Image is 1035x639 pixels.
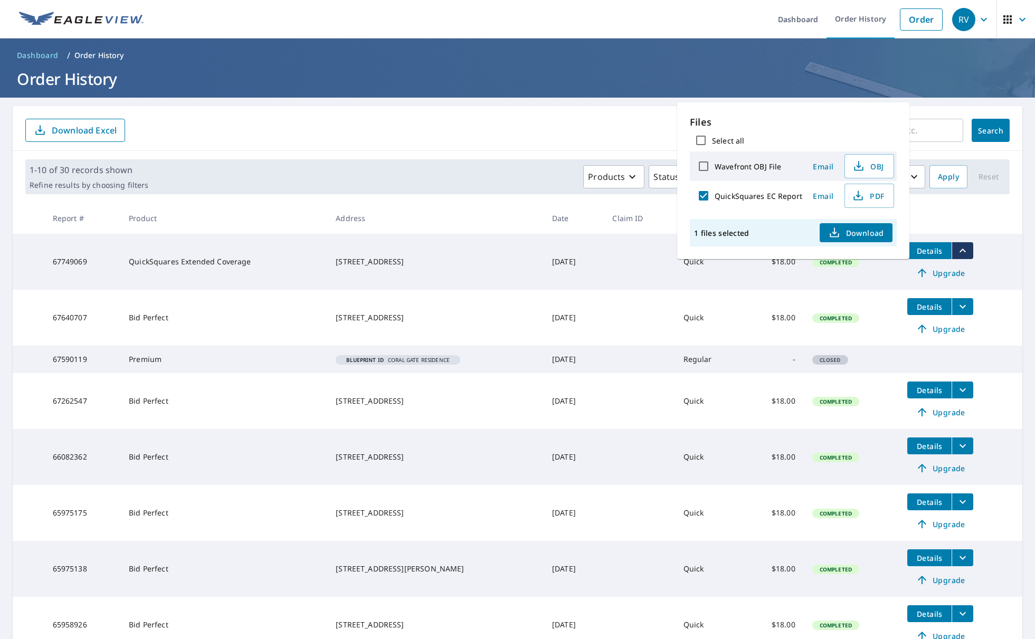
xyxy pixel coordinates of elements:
[583,165,644,188] button: Products
[907,320,973,337] a: Upgrade
[675,203,744,234] th: Delivery
[938,170,959,184] span: Apply
[715,191,802,201] label: QuickSquares EC Report
[675,485,744,541] td: Quick
[811,191,836,201] span: Email
[952,382,973,398] button: filesDropdownBtn-67262547
[929,165,967,188] button: Apply
[914,518,967,530] span: Upgrade
[907,571,973,588] a: Upgrade
[813,566,858,573] span: Completed
[914,609,945,619] span: Details
[844,154,894,178] button: OBJ
[914,553,945,563] span: Details
[120,541,327,597] td: Bid Perfect
[694,228,749,238] p: 1 files selected
[544,429,604,485] td: [DATE]
[544,346,604,373] td: [DATE]
[914,497,945,507] span: Details
[120,234,327,290] td: QuickSquares Extended Coverage
[743,346,803,373] td: -
[972,119,1010,142] button: Search
[336,396,535,406] div: [STREET_ADDRESS]
[675,541,744,597] td: Quick
[907,264,973,281] a: Upgrade
[813,622,858,629] span: Completed
[743,485,803,541] td: $18.00
[907,516,973,532] a: Upgrade
[336,564,535,574] div: [STREET_ADDRESS][PERSON_NAME]
[653,170,679,183] p: Status
[13,47,1022,64] nav: breadcrumb
[952,493,973,510] button: filesDropdownBtn-65975175
[851,160,885,173] span: OBJ
[914,441,945,451] span: Details
[820,223,892,242] button: Download
[17,50,59,61] span: Dashboard
[914,302,945,312] span: Details
[120,346,327,373] td: Premium
[336,256,535,267] div: [STREET_ADDRESS]
[675,429,744,485] td: Quick
[336,452,535,462] div: [STREET_ADDRESS]
[690,115,897,129] p: Files
[588,170,625,183] p: Products
[907,437,952,454] button: detailsBtn-66082362
[675,290,744,346] td: Quick
[743,541,803,597] td: $18.00
[675,234,744,290] td: Quick
[952,437,973,454] button: filesDropdownBtn-66082362
[952,605,973,622] button: filesDropdownBtn-65958926
[544,203,604,234] th: Date
[907,493,952,510] button: detailsBtn-65975175
[743,234,803,290] td: $18.00
[900,8,943,31] a: Order
[44,346,121,373] td: 67590119
[907,404,973,421] a: Upgrade
[980,126,1001,136] span: Search
[336,508,535,518] div: [STREET_ADDRESS]
[907,549,952,566] button: detailsBtn-65975138
[44,429,121,485] td: 66082362
[806,158,840,175] button: Email
[19,12,144,27] img: EV Logo
[346,357,384,363] em: Blueprint ID
[120,290,327,346] td: Bid Perfect
[120,429,327,485] td: Bid Perfect
[914,406,967,418] span: Upgrade
[907,605,952,622] button: detailsBtn-65958926
[907,242,952,259] button: detailsBtn-67749069
[914,574,967,586] span: Upgrade
[952,298,973,315] button: filesDropdownBtn-67640707
[811,161,836,171] span: Email
[544,485,604,541] td: [DATE]
[120,203,327,234] th: Product
[675,346,744,373] td: Regular
[851,189,885,202] span: PDF
[907,298,952,315] button: detailsBtn-67640707
[952,242,973,259] button: filesDropdownBtn-67749069
[30,164,148,176] p: 1-10 of 30 records shown
[715,161,781,171] label: Wavefront OBJ File
[675,373,744,429] td: Quick
[813,356,847,364] span: Closed
[743,373,803,429] td: $18.00
[44,541,121,597] td: 65975138
[914,246,945,256] span: Details
[743,290,803,346] td: $18.00
[813,259,858,266] span: Completed
[44,234,121,290] td: 67749069
[907,382,952,398] button: detailsBtn-67262547
[813,454,858,461] span: Completed
[13,47,63,64] a: Dashboard
[120,373,327,429] td: Bid Perfect
[813,510,858,517] span: Completed
[44,290,121,346] td: 67640707
[13,68,1022,90] h1: Order History
[544,373,604,429] td: [DATE]
[813,398,858,405] span: Completed
[340,357,456,363] span: CORAL GATE RESIDENCE
[649,165,699,188] button: Status
[52,125,117,136] p: Download Excel
[44,485,121,541] td: 65975175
